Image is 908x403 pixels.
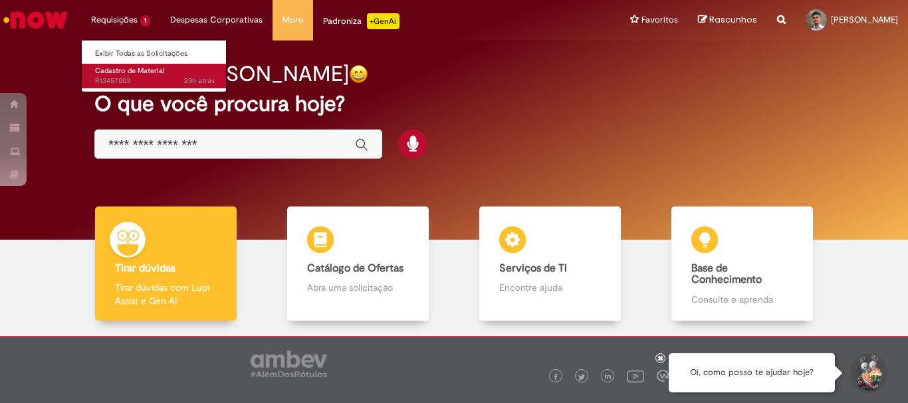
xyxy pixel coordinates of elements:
img: logo_footer_ambev_rotulo_gray.png [251,351,327,377]
img: happy-face.png [349,64,368,84]
time: 28/08/2025 11:09:05 [184,76,215,86]
p: Abra uma solicitação [307,281,408,294]
a: Rascunhos [698,14,757,27]
p: Tirar dúvidas com Lupi Assist e Gen Ai [115,281,216,307]
h2: O que você procura hoje? [94,92,814,116]
span: 1 [140,15,150,27]
ul: Requisições [81,40,227,92]
div: Padroniza [323,13,399,29]
a: Catálogo de Ofertas Abra uma solicitação [262,206,454,321]
span: Despesas Corporativas [170,13,263,27]
span: R13457003 [95,76,215,86]
p: Encontre ajuda [499,281,600,294]
span: Rascunhos [709,13,757,26]
img: logo_footer_workplace.png [657,370,669,382]
img: logo_footer_facebook.png [552,374,559,380]
div: Oi, como posso te ajudar hoje? [669,353,835,392]
span: 20h atrás [184,76,215,86]
a: Base de Conhecimento Consulte e aprenda [646,206,838,321]
img: logo_footer_twitter.png [578,374,585,380]
a: Tirar dúvidas Tirar dúvidas com Lupi Assist e Gen Ai [70,206,262,321]
p: Consulte e aprenda [691,293,792,306]
b: Serviços de TI [499,262,567,275]
p: +GenAi [367,13,399,29]
b: Base de Conhecimento [691,262,762,287]
a: Exibir Todas as Solicitações [82,46,228,61]
button: Iniciar Conversa de Suporte [848,353,888,393]
span: Cadastro de Material [95,66,164,76]
b: Tirar dúvidas [115,262,175,275]
a: Serviços de TI Encontre ajuda [454,206,646,321]
span: More [283,13,303,27]
span: Favoritos [641,13,678,27]
img: logo_footer_linkedin.png [605,373,612,381]
img: ServiceNow [1,7,70,33]
span: [PERSON_NAME] [831,14,898,25]
img: logo_footer_youtube.png [627,367,644,384]
a: Aberto R13457003 : Cadastro de Material [82,64,228,88]
span: Requisições [91,13,138,27]
b: Catálogo de Ofertas [307,262,403,275]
